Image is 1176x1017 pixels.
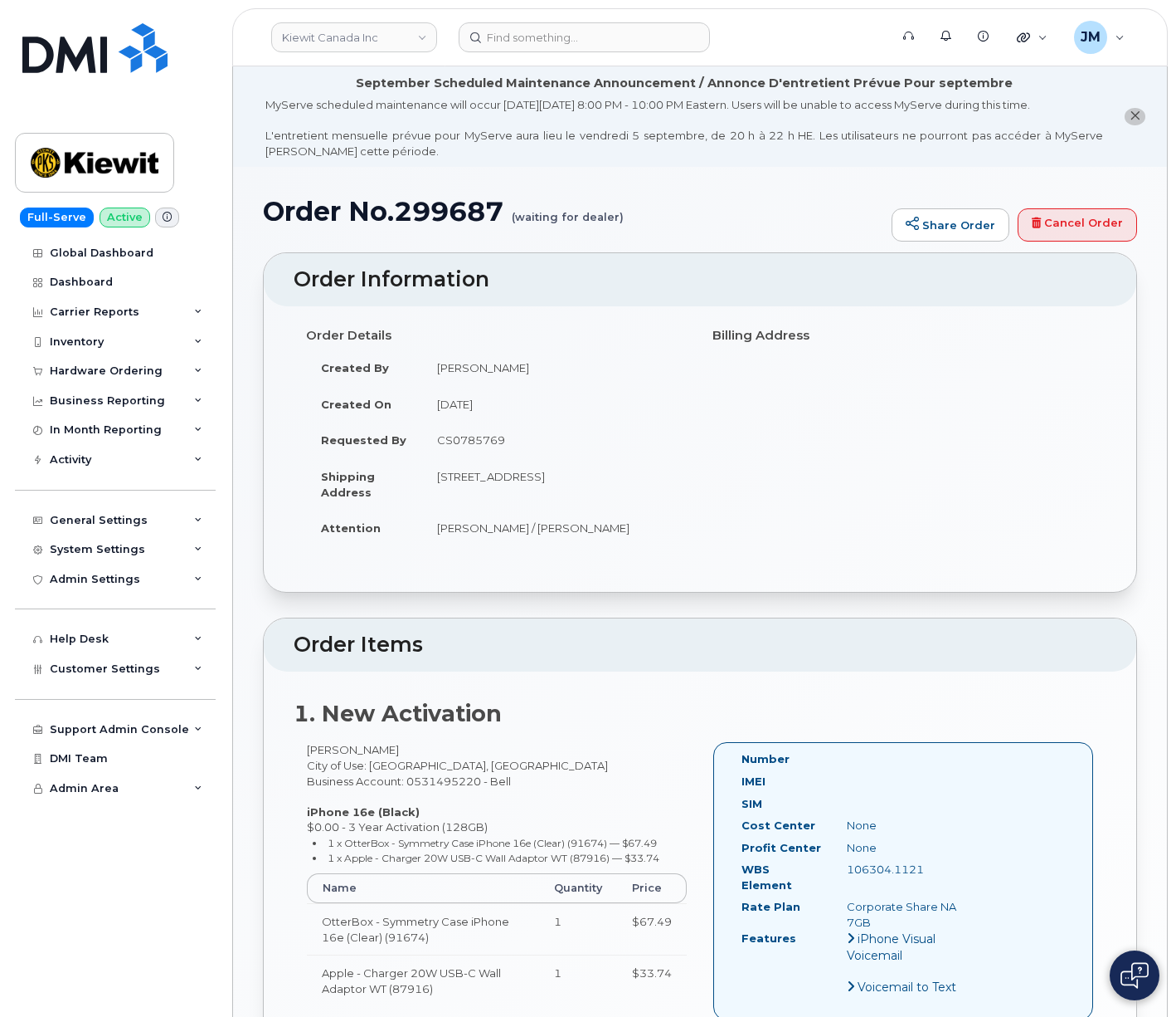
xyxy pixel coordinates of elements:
[306,329,688,343] h4: Order Details
[307,903,539,955] td: OtterBox - Symmetry Case iPhone 16e (Clear) (91674)
[422,422,688,458] td: CS0785769
[539,903,617,955] td: 1
[422,386,688,423] td: [DATE]
[617,955,687,1006] td: $33.74
[539,955,617,1006] td: 1
[263,197,883,226] h1: Order No.299687
[512,197,624,222] small: (waiting for dealer)
[265,97,1103,159] div: MyServe scheduled maintenance will occur [DATE][DATE] 8:00 PM - 10:00 PM Eastern. Users will be u...
[834,899,981,930] div: Corporate Share NA 7GB
[307,805,420,819] strong: iPhone 16e (Black)
[328,837,657,849] small: 1 x OtterBox - Symmetry Case iPhone 16e (Clear) (91674) — $67.49
[617,873,687,903] th: Price
[741,751,790,767] label: Number
[741,931,796,946] label: Features
[834,818,981,834] div: None
[321,361,389,374] strong: Created By
[1120,962,1149,989] img: Open chat
[741,796,762,812] label: SIM
[321,521,381,535] strong: Attention
[834,840,981,856] div: None
[321,470,375,499] strong: Shipping Address
[321,433,406,447] strong: Requested By
[539,873,617,903] th: Quantity
[834,862,981,878] div: 106304.1121
[422,458,688,510] td: [STREET_ADDRESS]
[858,980,956,995] span: Voicemail to Text
[356,75,1013,92] div: September Scheduled Maintenance Announcement / Annonce D'entretient Prévue Pour septembre
[321,398,391,411] strong: Created On
[307,873,539,903] th: Name
[741,862,822,892] label: WBS Element
[328,852,659,864] small: 1 x Apple - Charger 20W USB-C Wall Adaptor WT (87916) — $33.74
[1018,208,1137,242] a: Cancel Order
[307,955,539,1006] td: Apple - Charger 20W USB-C Wall Adaptor WT (87916)
[294,700,502,727] strong: 1. New Activation
[892,208,1009,242] a: Share Order
[741,840,821,856] label: Profit Center
[741,899,800,915] label: Rate Plan
[617,903,687,955] td: $67.49
[1125,108,1145,125] button: close notification
[847,931,935,963] span: iPhone Visual Voicemail
[422,510,688,546] td: [PERSON_NAME] / [PERSON_NAME]
[294,633,1106,657] h2: Order Items
[422,350,688,386] td: [PERSON_NAME]
[741,818,815,834] label: Cost Center
[712,329,1094,343] h4: Billing Address
[294,268,1106,291] h2: Order Information
[741,774,765,790] label: IMEI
